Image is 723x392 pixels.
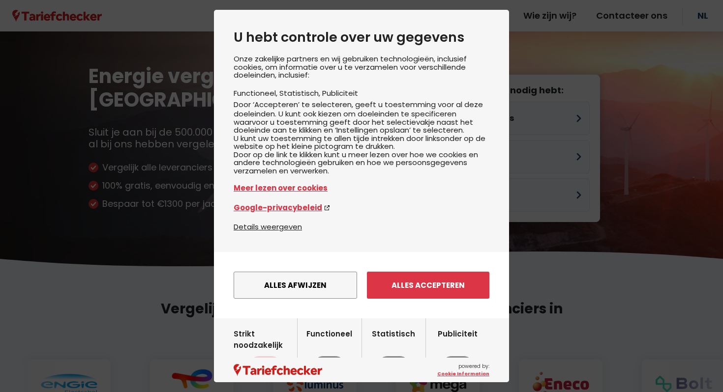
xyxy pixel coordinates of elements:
[438,328,478,376] label: Publiciteit
[234,202,489,213] a: Google-privacybeleid
[306,328,352,376] label: Functioneel
[322,88,358,98] li: Publiciteit
[234,55,489,221] div: Onze zakelijke partners en wij gebruiken technologieën, inclusief cookies, om informatie over u t...
[372,328,415,376] label: Statistisch
[234,272,357,299] button: Alles afwijzen
[234,182,489,194] a: Meer lezen over cookies
[214,252,509,318] div: menu
[234,328,297,376] label: Strikt noodzakelijk
[234,221,302,232] button: Details weergeven
[279,88,322,98] li: Statistisch
[234,88,279,98] li: Functioneel
[234,29,489,45] h2: U hebt controle over uw gegevens
[367,272,489,299] button: Alles accepteren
